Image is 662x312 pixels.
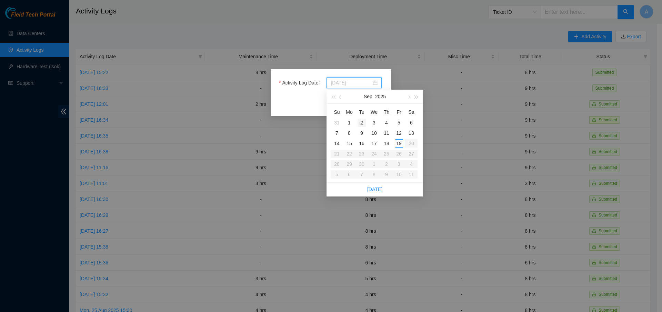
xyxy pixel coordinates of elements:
[368,118,380,128] td: 2025-09-03
[367,187,382,192] a: [DATE]
[333,139,341,148] div: 14
[407,129,415,137] div: 13
[407,119,415,127] div: 6
[380,118,393,128] td: 2025-09-04
[370,129,378,137] div: 10
[331,79,371,87] input: Activity Log Date
[368,128,380,138] td: 2025-09-10
[331,138,343,149] td: 2025-09-14
[393,107,405,118] th: Fr
[382,139,391,148] div: 18
[395,119,403,127] div: 5
[395,129,403,137] div: 12
[395,139,403,148] div: 19
[382,129,391,137] div: 11
[333,119,341,127] div: 31
[343,118,355,128] td: 2025-09-01
[345,119,353,127] div: 1
[333,129,341,137] div: 7
[355,138,368,149] td: 2025-09-16
[355,118,368,128] td: 2025-09-02
[370,139,378,148] div: 17
[343,128,355,138] td: 2025-09-08
[358,129,366,137] div: 9
[358,119,366,127] div: 2
[405,118,418,128] td: 2025-09-06
[355,128,368,138] td: 2025-09-09
[279,77,323,88] label: Activity Log Date
[368,138,380,149] td: 2025-09-17
[343,107,355,118] th: Mo
[364,90,372,103] button: Sep
[331,118,343,128] td: 2025-08-31
[380,107,393,118] th: Th
[393,138,405,149] td: 2025-09-19
[405,128,418,138] td: 2025-09-13
[355,107,368,118] th: Tu
[405,107,418,118] th: Sa
[368,107,380,118] th: We
[331,128,343,138] td: 2025-09-07
[375,90,386,103] button: 2025
[370,119,378,127] div: 3
[380,138,393,149] td: 2025-09-18
[358,139,366,148] div: 16
[343,138,355,149] td: 2025-09-15
[345,129,353,137] div: 8
[393,128,405,138] td: 2025-09-12
[382,119,391,127] div: 4
[345,139,353,148] div: 15
[393,118,405,128] td: 2025-09-05
[380,128,393,138] td: 2025-09-11
[331,107,343,118] th: Su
